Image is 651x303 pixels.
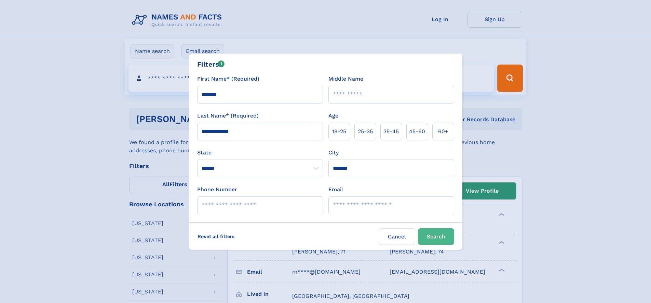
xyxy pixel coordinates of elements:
div: Filters [197,59,225,69]
span: 25‑35 [358,127,373,136]
label: Email [328,185,343,194]
label: First Name* (Required) [197,75,259,83]
label: State [197,149,323,157]
label: Phone Number [197,185,237,194]
label: Middle Name [328,75,363,83]
label: Last Name* (Required) [197,112,259,120]
span: 60+ [438,127,448,136]
span: 18‑25 [332,127,346,136]
label: City [328,149,339,157]
button: Search [418,228,454,245]
label: Cancel [379,228,415,245]
span: 45‑60 [409,127,425,136]
label: Age [328,112,338,120]
span: 35‑45 [383,127,399,136]
label: Reset all filters [193,228,239,245]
